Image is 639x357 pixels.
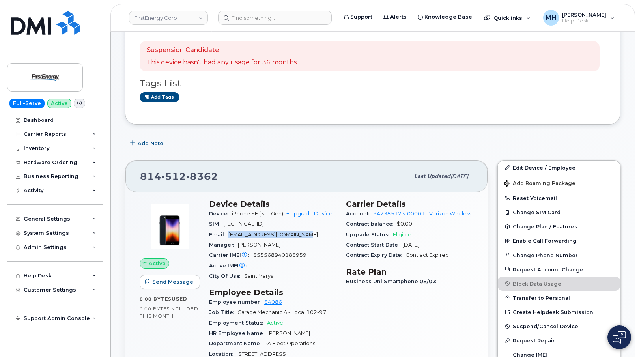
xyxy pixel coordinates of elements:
span: Location [209,351,237,357]
span: Department Name [209,340,264,346]
p: Suspension Candidate [147,46,297,55]
span: Saint Marys [244,273,273,279]
span: Suspend/Cancel Device [513,323,578,329]
a: Add tags [140,92,179,102]
span: Contract Start Date [346,242,402,248]
span: Change Plan / Features [513,224,577,230]
img: image20231002-3703462-1angbar.jpeg [146,203,193,250]
span: Last updated [414,173,450,179]
button: Change Plan / Features [498,219,620,234]
span: Add Roaming Package [504,180,575,188]
span: [EMAIL_ADDRESS][DOMAIN_NAME] [228,232,318,237]
span: Add Note [138,140,163,147]
span: $0.00 [397,221,412,227]
span: Active [267,320,283,326]
span: Job Title [209,309,237,315]
h3: Tags List [140,79,606,88]
span: used [172,296,187,302]
a: FirstEnergy Corp [129,11,208,25]
span: iPhone SE (3rd Gen) [232,211,283,217]
span: Contract Expiry Date [346,252,405,258]
span: [PERSON_NAME] [562,11,606,18]
button: Add Roaming Package [498,175,620,191]
button: Block Data Usage [498,277,620,291]
button: Change SIM Card [498,205,620,219]
span: — [251,263,256,269]
span: 0.00 Bytes [140,296,172,302]
span: City Of Use [209,273,244,279]
span: Carrier IMEI [209,252,253,258]
div: Quicklinks [478,10,536,26]
span: SIM [209,221,223,227]
a: + Upgrade Device [286,211,333,217]
button: Change Phone Number [498,248,620,262]
span: [DATE] [402,242,419,248]
a: Support [338,9,378,25]
span: [DATE] [450,173,468,179]
span: Manager [209,242,238,248]
span: Garage Mechanic A - Local 102-97 [237,309,326,315]
span: Help Desk [562,18,606,24]
img: Open chat [613,331,626,344]
span: HR Employee Name [209,330,267,336]
a: Knowledge Base [412,9,478,25]
span: [PERSON_NAME] [267,330,310,336]
span: Employment Status [209,320,267,326]
span: Quicklinks [493,15,522,21]
input: Find something... [218,11,332,25]
span: Active IMEI [209,263,251,269]
span: Employee number [209,299,264,305]
span: Device [209,211,232,217]
button: Add Note [125,136,170,151]
span: Account [346,211,373,217]
span: 512 [161,170,186,182]
button: Request Account Change [498,262,620,277]
div: Melissa Hoye [538,10,620,26]
button: Enable Call Forwarding [498,234,620,248]
a: Create Helpdesk Submission [498,305,620,319]
h3: Device Details [209,199,336,209]
a: 54086 [264,299,282,305]
button: Suspend/Cancel Device [498,319,620,333]
span: [STREET_ADDRESS] [237,351,288,357]
a: Edit Device / Employee [498,161,620,175]
p: This device hasn't had any usage for 36 months [147,58,297,67]
span: 814 [140,170,218,182]
span: PA Fleet Operations [264,340,315,346]
span: 8362 [186,170,218,182]
span: Enable Call Forwarding [513,238,577,244]
span: Upgrade Status [346,232,393,237]
h3: Rate Plan [346,267,473,277]
span: Contract balance [346,221,397,227]
span: Active [149,260,166,267]
span: Eligible [393,232,411,237]
span: MH [546,13,556,22]
span: [TECHNICAL_ID] [223,221,264,227]
span: 355568940185959 [253,252,306,258]
h3: Employee Details [209,288,336,297]
button: Transfer to Personal [498,291,620,305]
a: Alerts [378,9,412,25]
a: 942385123-00001 - Verizon Wireless [373,211,471,217]
span: 0.00 Bytes [140,306,170,312]
span: Support [350,13,372,21]
h3: Carrier Details [346,199,473,209]
button: Reset Voicemail [498,191,620,205]
span: [PERSON_NAME] [238,242,280,248]
span: Contract Expired [405,252,449,258]
button: Request Repair [498,333,620,348]
span: Knowledge Base [424,13,472,21]
button: Send Message [140,275,200,289]
span: Email [209,232,228,237]
span: Business Unl Smartphone 08/02 [346,278,440,284]
span: Alerts [390,13,407,21]
span: Send Message [152,278,193,286]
